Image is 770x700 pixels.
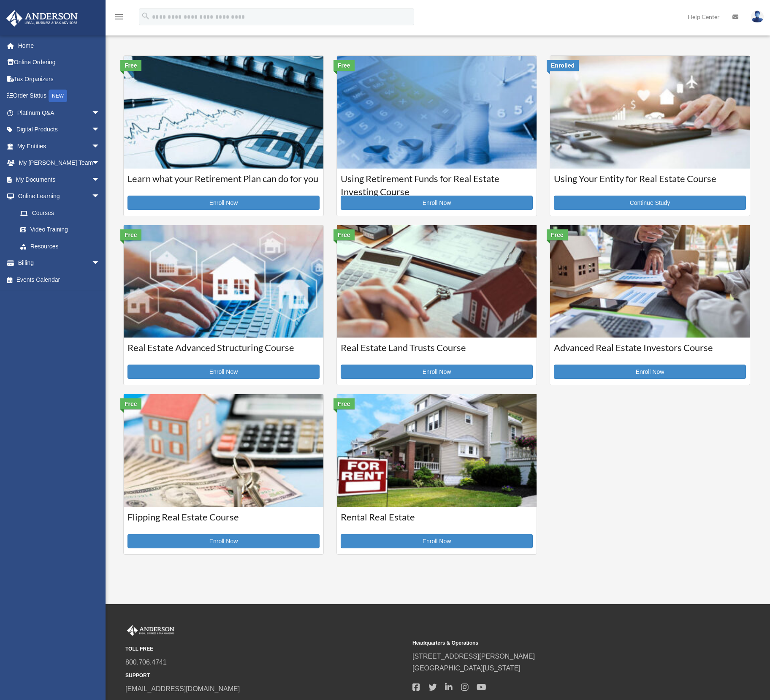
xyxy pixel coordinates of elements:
[6,54,113,71] a: Online Ordering
[92,104,108,122] span: arrow_drop_down
[12,221,113,238] a: Video Training
[341,196,533,210] a: Enroll Now
[341,172,533,193] h3: Using Retirement Funds for Real Estate Investing Course
[6,138,113,155] a: My Entitiesarrow_drop_down
[412,665,521,672] a: [GEOGRAPHIC_DATA][US_STATE]
[127,511,320,532] h3: Flipping Real Estate Course
[127,365,320,379] a: Enroll Now
[92,188,108,205] span: arrow_drop_down
[6,87,113,105] a: Order StatusNEW
[341,365,533,379] a: Enroll Now
[127,196,320,210] a: Enroll Now
[92,121,108,139] span: arrow_drop_down
[333,60,355,71] div: Free
[125,671,407,680] small: SUPPORT
[341,341,533,362] h3: Real Estate Land Trusts Course
[125,685,240,692] a: [EMAIL_ADDRESS][DOMAIN_NAME]
[127,341,320,362] h3: Real Estate Advanced Structuring Course
[125,659,167,666] a: 800.706.4741
[141,11,150,21] i: search
[114,12,124,22] i: menu
[6,255,113,272] a: Billingarrow_drop_down
[120,60,141,71] div: Free
[125,645,407,654] small: TOLL FREE
[127,172,320,193] h3: Learn what your Retirement Plan can do for you
[4,10,80,27] img: Anderson Advisors Platinum Portal
[412,653,535,660] a: [STREET_ADDRESS][PERSON_NAME]
[120,229,141,240] div: Free
[341,534,533,548] a: Enroll Now
[49,90,67,102] div: NEW
[6,104,113,121] a: Platinum Q&Aarrow_drop_down
[92,138,108,155] span: arrow_drop_down
[12,238,113,255] a: Resources
[125,625,176,636] img: Anderson Advisors Platinum Portal
[6,188,113,205] a: Online Learningarrow_drop_down
[6,71,113,87] a: Tax Organizers
[6,171,113,188] a: My Documentsarrow_drop_down
[92,155,108,172] span: arrow_drop_down
[554,365,746,379] a: Enroll Now
[92,171,108,188] span: arrow_drop_down
[333,398,355,409] div: Free
[547,60,579,71] div: Enrolled
[6,37,113,54] a: Home
[114,15,124,22] a: menu
[412,639,694,648] small: Headquarters & Operations
[92,255,108,272] span: arrow_drop_down
[547,229,568,240] div: Free
[554,172,746,193] h3: Using Your Entity for Real Estate Course
[751,11,764,23] img: User Pic
[127,534,320,548] a: Enroll Now
[554,196,746,210] a: Continue Study
[554,341,746,362] h3: Advanced Real Estate Investors Course
[6,121,113,138] a: Digital Productsarrow_drop_down
[6,155,113,172] a: My [PERSON_NAME] Teamarrow_drop_down
[120,398,141,409] div: Free
[333,229,355,240] div: Free
[341,511,533,532] h3: Rental Real Estate
[6,271,113,288] a: Events Calendar
[12,204,108,221] a: Courses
